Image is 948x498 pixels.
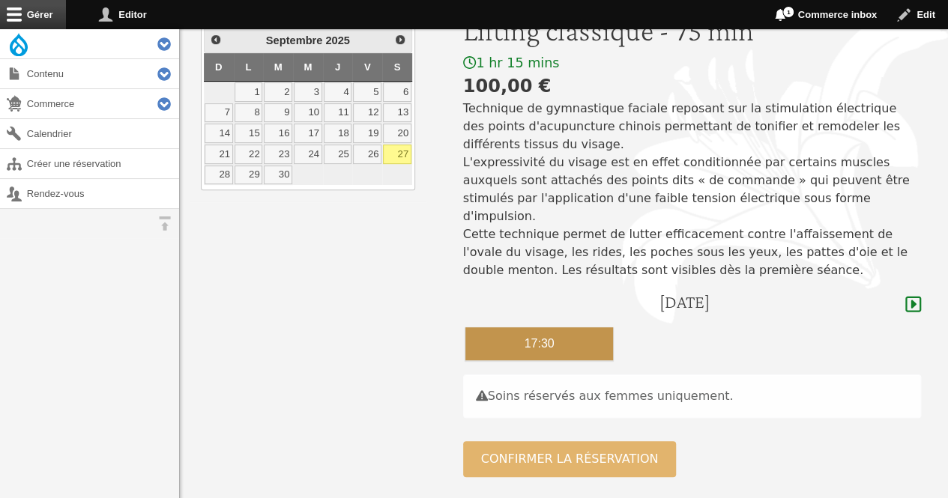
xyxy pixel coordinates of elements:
a: 17 [294,124,322,143]
a: 2 [264,82,292,102]
span: Jeudi [335,61,340,73]
span: Samedi [394,61,401,73]
h1: Lifting classique - 75 min [463,13,921,49]
a: 15 [235,124,263,143]
a: 4 [324,82,352,102]
span: Lundi [245,61,251,73]
a: 8 [235,103,263,123]
a: 3 [294,82,322,102]
a: 27 [383,145,411,164]
div: 17:30 [465,327,614,360]
button: Orientation horizontale [150,209,179,238]
a: 16 [264,124,292,143]
div: Soins réservés aux femmes uniquement. [463,374,921,418]
a: 22 [235,145,263,164]
a: 25 [324,145,352,164]
p: Technique de gymnastique faciale reposant sur la stimulation électrique des points d'acupuncture ... [463,100,921,279]
span: Précédent [210,34,222,46]
a: 18 [324,124,352,143]
h4: [DATE] [659,291,709,313]
span: Suivant [394,34,406,46]
div: 1 hr 15 mins [463,55,921,72]
a: 6 [383,82,411,102]
a: 26 [353,145,381,164]
a: 7 [205,103,233,123]
div: 100,00 € [463,73,921,100]
a: 29 [235,166,263,185]
button: Confirmer la réservation [463,441,677,477]
span: Mercredi [304,61,312,73]
a: 23 [264,145,292,164]
a: 28 [205,166,233,185]
a: 14 [205,124,233,143]
a: 9 [264,103,292,123]
span: Mardi [274,61,283,73]
a: Suivant [390,30,409,49]
a: 13 [383,103,411,123]
span: Septembre [266,34,323,46]
a: 19 [353,124,381,143]
a: 12 [353,103,381,123]
span: 1 [782,6,794,18]
a: 10 [294,103,322,123]
a: 11 [324,103,352,123]
a: 5 [353,82,381,102]
span: Vendredi [364,61,371,73]
span: Dimanche [215,61,223,73]
span: 2025 [325,34,350,46]
a: 21 [205,145,233,164]
a: 20 [383,124,411,143]
a: 30 [264,166,292,185]
a: Précédent [206,30,226,49]
a: 1 [235,82,263,102]
a: 24 [294,145,322,164]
